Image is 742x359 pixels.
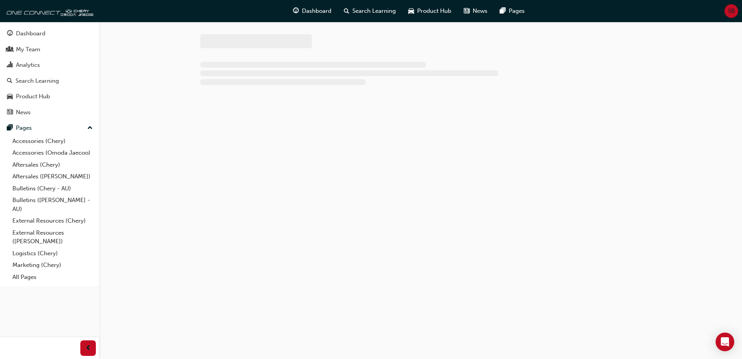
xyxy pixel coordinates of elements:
span: Pages [509,7,525,16]
a: Search Learning [3,74,96,88]
a: Logistics (Chery) [9,247,96,260]
span: Product Hub [417,7,451,16]
span: SB [728,7,735,16]
a: guage-iconDashboard [287,3,338,19]
button: Pages [3,121,96,135]
a: Bulletins (Chery - AU) [9,183,96,195]
span: chart-icon [7,62,13,69]
a: News [3,105,96,120]
div: Pages [16,124,32,132]
a: Product Hub [3,89,96,104]
span: news-icon [7,109,13,116]
span: news-icon [464,6,470,16]
div: Open Intercom Messenger [716,333,734,351]
button: DashboardMy TeamAnalyticsSearch LearningProduct HubNews [3,25,96,121]
a: Aftersales ([PERSON_NAME]) [9,171,96,183]
a: car-iconProduct Hub [402,3,458,19]
span: News [473,7,487,16]
span: car-icon [408,6,414,16]
div: News [16,108,31,117]
a: Bulletins ([PERSON_NAME] - AU) [9,194,96,215]
span: car-icon [7,93,13,100]
a: Marketing (Chery) [9,259,96,271]
a: External Resources (Chery) [9,215,96,227]
div: Product Hub [16,92,50,101]
span: Search Learning [352,7,396,16]
span: pages-icon [7,125,13,132]
a: search-iconSearch Learning [338,3,402,19]
span: up-icon [87,123,93,133]
div: Search Learning [16,77,59,85]
a: All Pages [9,271,96,283]
a: Aftersales (Chery) [9,159,96,171]
a: Dashboard [3,26,96,41]
a: Accessories (Omoda Jaecoo) [9,147,96,159]
span: Dashboard [302,7,331,16]
a: My Team [3,42,96,57]
span: guage-icon [293,6,299,16]
div: Dashboard [16,29,45,38]
span: search-icon [344,6,349,16]
div: My Team [16,45,40,54]
a: news-iconNews [458,3,494,19]
div: Analytics [16,61,40,70]
a: External Resources ([PERSON_NAME]) [9,227,96,247]
a: Accessories (Chery) [9,135,96,147]
span: guage-icon [7,30,13,37]
span: pages-icon [500,6,506,16]
button: SB [725,4,738,18]
span: prev-icon [85,343,91,353]
a: Analytics [3,58,96,72]
span: search-icon [7,78,12,85]
a: pages-iconPages [494,3,531,19]
span: people-icon [7,46,13,53]
img: oneconnect [4,3,93,19]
